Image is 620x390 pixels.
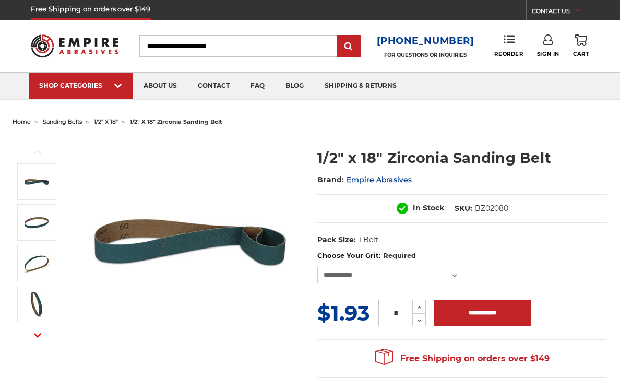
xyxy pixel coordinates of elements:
dt: SKU: [455,203,472,214]
a: about us [133,73,187,99]
button: Next [25,324,50,347]
a: faq [240,73,275,99]
a: Cart [573,34,589,57]
label: Choose Your Grit: [317,251,607,261]
span: Brand: [317,175,344,184]
h1: 1/2" x 18" Zirconia Sanding Belt [317,148,607,168]
a: Reorder [494,34,523,57]
span: Reorder [494,51,523,57]
span: Free Shipping on orders over $149 [375,348,550,369]
a: shipping & returns [314,73,407,99]
img: 1/2" x 18" - Zirconia Sanding Belt [23,291,50,317]
img: 1/2" x 18" Zirconia Sanding Belt [23,209,50,235]
span: Cart [573,51,589,57]
img: 1/2" x 18" Zirconia File Belt [86,137,294,346]
div: SHOP CATEGORIES [39,81,123,89]
a: Empire Abrasives [347,175,412,184]
a: contact [187,73,240,99]
dd: 1 Belt [359,234,378,245]
small: Required [383,251,416,259]
span: Sign In [537,51,559,57]
img: 1/2" x 18" Zirconia File Belt [23,169,50,195]
input: Submit [339,36,360,57]
button: Previous [25,141,50,163]
img: Empire Abrasives [31,29,118,63]
a: home [13,118,31,125]
dd: BZ02080 [475,203,508,214]
p: FOR QUESTIONS OR INQUIRIES [377,52,474,58]
a: CONTACT US [532,5,589,20]
span: In Stock [413,203,444,212]
span: $1.93 [317,300,370,326]
dt: Pack Size: [317,234,356,245]
a: sanding belts [43,118,82,125]
a: blog [275,73,314,99]
img: 1/2" x 18" Sanding Belt Zirc [23,250,50,276]
a: [PHONE_NUMBER] [377,33,474,49]
a: 1/2" x 18" [94,118,118,125]
span: 1/2" x 18" zirconia sanding belt [130,118,222,125]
